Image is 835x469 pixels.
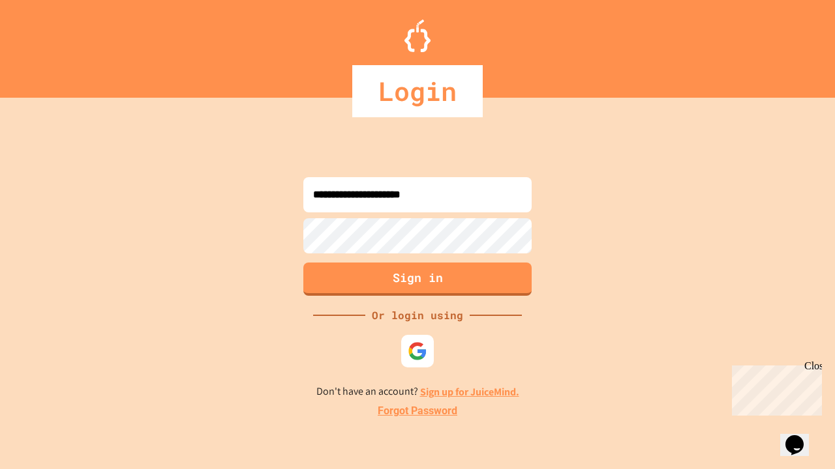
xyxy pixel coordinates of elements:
p: Don't have an account? [316,384,519,400]
div: Login [352,65,483,117]
button: Sign in [303,263,532,296]
div: Chat with us now!Close [5,5,90,83]
div: Or login using [365,307,470,323]
img: Logo.svg [404,20,431,52]
a: Sign up for JuiceMind. [420,385,519,399]
a: Forgot Password [378,403,457,419]
img: google-icon.svg [408,341,427,361]
iframe: chat widget [727,360,822,416]
iframe: chat widget [780,417,822,456]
